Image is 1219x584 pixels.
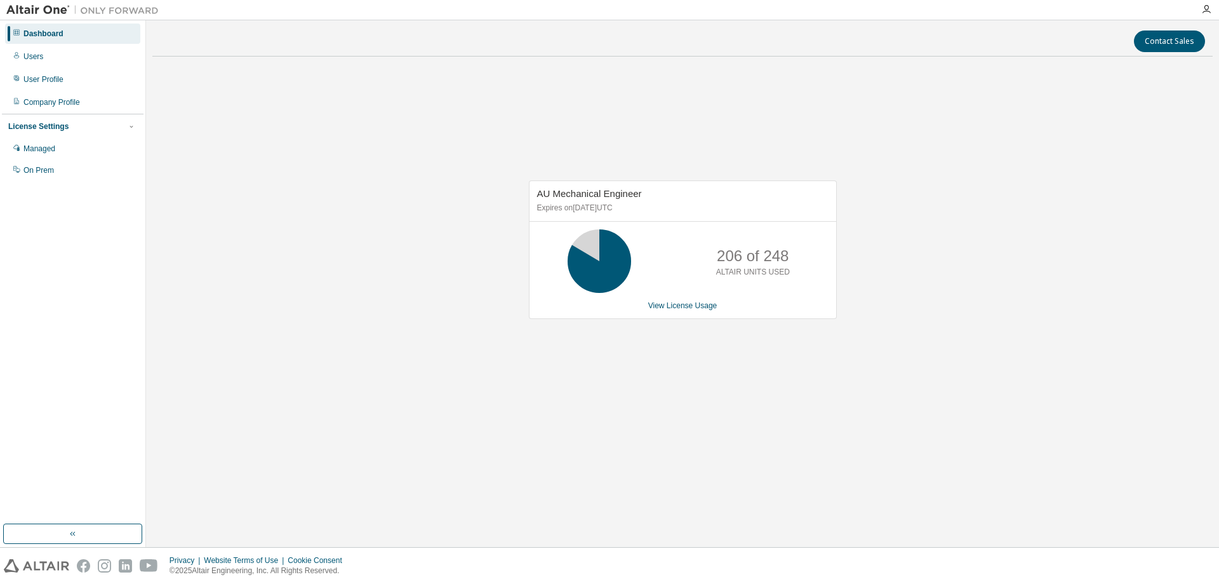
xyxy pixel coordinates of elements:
div: Cookie Consent [288,555,349,566]
a: View License Usage [648,301,717,310]
div: Managed [23,144,55,154]
img: linkedin.svg [119,559,132,573]
img: Altair One [6,4,165,17]
button: Contact Sales [1134,31,1205,52]
div: On Prem [23,165,54,175]
img: altair_logo.svg [4,559,69,573]
div: Users [23,51,43,62]
p: 206 of 248 [717,245,789,267]
div: Privacy [170,555,204,566]
p: Expires on [DATE] UTC [537,203,825,214]
img: facebook.svg [77,559,90,573]
div: Dashboard [23,29,63,39]
p: © 2025 Altair Engineering, Inc. All Rights Reserved. [170,566,350,576]
p: ALTAIR UNITS USED [716,267,790,278]
div: Website Terms of Use [204,555,288,566]
div: License Settings [8,121,69,132]
span: AU Mechanical Engineer [537,188,642,199]
div: Company Profile [23,97,80,107]
div: User Profile [23,74,63,85]
img: youtube.svg [140,559,158,573]
img: instagram.svg [98,559,111,573]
